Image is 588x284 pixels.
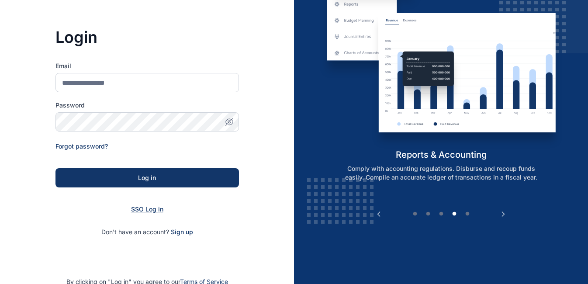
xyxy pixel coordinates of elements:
h3: Login [55,28,239,46]
span: Sign up [171,228,193,236]
button: 5 [463,210,472,218]
button: 2 [424,210,432,218]
a: SSO Log in [131,205,163,213]
h5: reports & accounting [320,149,562,161]
label: Email [55,62,239,70]
p: Comply with accounting regulations. Disburse and recoup funds easily. Compile an accurate ledger ... [329,164,553,182]
button: 3 [437,210,446,218]
button: 4 [450,210,459,218]
button: Next [499,210,508,218]
label: Password [55,101,239,110]
div: Log in [69,173,225,182]
a: Sign up [171,228,193,236]
button: Log in [55,168,239,187]
button: 1 [411,210,419,218]
a: Forgot password? [55,142,108,150]
button: Previous [374,210,383,218]
p: Don't have an account? [55,228,239,236]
